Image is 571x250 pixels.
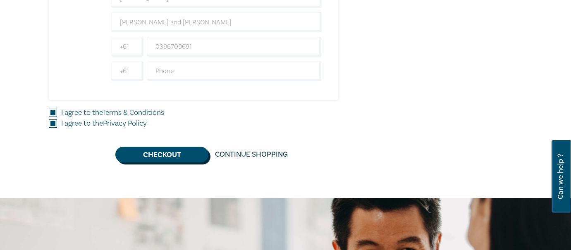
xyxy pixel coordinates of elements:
a: Terms & Conditions [102,108,164,117]
label: I agree to the [61,107,164,118]
a: Privacy Policy [103,119,147,128]
a: Continue Shopping [208,147,294,162]
input: Mobile* [147,37,322,57]
button: Checkout [115,147,208,162]
input: Phone [147,61,322,81]
label: I agree to the [61,118,147,129]
span: Can we help ? [557,145,564,208]
input: +61 [111,61,143,81]
input: +61 [111,37,143,57]
input: Company [111,12,322,32]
